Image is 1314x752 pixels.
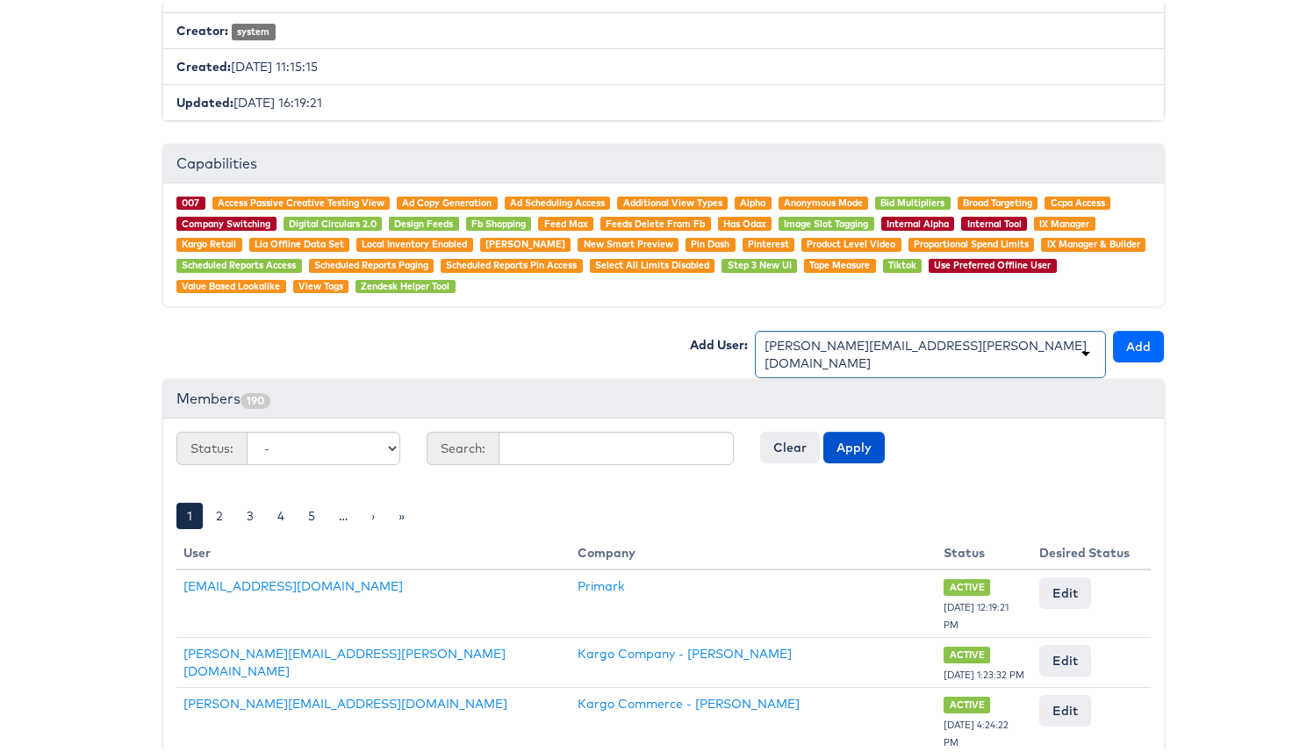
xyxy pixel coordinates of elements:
[218,193,384,205] a: Access Passive Creative Testing View
[182,255,296,268] a: Scheduled Reports Access
[606,214,705,226] a: Feeds Delete From Fb
[690,333,748,350] label: Add User:
[784,193,863,205] a: Anonymous Mode
[328,499,358,526] a: …
[163,45,1164,82] li: [DATE] 11:15:15
[183,575,403,591] a: [EMAIL_ADDRESS][DOMAIN_NAME]
[888,255,916,268] a: Tiktok
[748,234,789,247] a: Pinterest
[784,214,868,226] a: Image Slot Tagging
[691,234,729,247] a: Pin Dash
[362,234,467,247] a: Local Inventory Enabled
[394,214,453,226] a: Design Feeds
[298,499,326,526] a: 5
[267,499,295,526] a: 4
[255,234,344,247] a: Lia Offline Data Set
[289,214,377,226] a: Digital Circulars 2.0
[944,715,1009,745] span: [DATE] 4:24:22 PM
[880,193,944,205] a: Bid Multipliers
[740,193,765,205] a: Alpha
[887,214,949,226] a: Internal Alpha
[578,692,800,708] a: Kargo Commerce - [PERSON_NAME]
[402,193,492,205] a: Ad Copy Generation
[176,428,247,462] span: Status:
[182,234,236,247] a: Kargo Retail
[963,193,1032,205] a: Broad Targeting
[176,499,203,526] a: 1
[1039,574,1091,605] button: Edit
[623,193,722,205] a: Additional View Types
[944,598,1009,627] span: [DATE] 12:19:21 PM
[1039,691,1091,723] button: Edit
[584,234,673,247] a: New Smart Preview
[298,276,343,289] a: View Tags
[163,81,1164,117] li: [DATE] 16:19:21
[176,534,571,566] th: User
[571,534,937,566] th: Company
[427,428,499,462] span: Search:
[728,255,792,268] a: Step 3 New UI
[723,214,766,226] a: Has Odax
[232,20,276,37] span: system
[163,141,1164,180] div: Capabilities
[1032,534,1137,566] th: Desired Status
[182,193,199,205] a: 007
[471,214,526,226] a: Fb Shopping
[183,692,507,708] a: [PERSON_NAME][EMAIL_ADDRESS][DOMAIN_NAME]
[967,214,1022,226] a: Internal Tool
[163,376,1164,415] div: Members
[765,333,1096,369] div: [PERSON_NAME][EMAIL_ADDRESS][PERSON_NAME][DOMAIN_NAME]
[176,55,231,71] b: Created:
[1039,214,1089,226] a: IX Manager
[934,255,1051,268] a: Use Preferred Offline User
[809,255,870,268] a: Tape Measure
[361,499,385,526] a: ›
[205,499,233,526] a: 2
[176,91,233,107] b: Updated:
[944,576,990,592] span: ACTIVE
[807,234,895,247] a: Product Level Video
[388,499,415,526] a: »
[944,643,990,660] span: ACTIVE
[914,234,1029,247] a: Proportional Spend Limits
[1047,234,1140,247] a: IX Manager & Builder
[314,255,428,268] a: Scheduled Reports Paging
[241,390,270,405] span: 190
[236,499,264,526] a: 3
[182,276,280,289] a: Value Based Lookalike
[944,693,990,710] span: ACTIVE
[1113,327,1164,359] button: Add
[823,428,885,460] button: Apply
[183,642,506,676] a: [PERSON_NAME][EMAIL_ADDRESS][PERSON_NAME][DOMAIN_NAME]
[176,19,228,35] b: Creator:
[944,665,1024,677] span: [DATE] 1:23:32 PM
[1051,193,1105,205] a: Ccpa Access
[578,575,624,591] a: Primark
[544,214,588,226] a: Feed Max
[595,255,709,268] a: Select All Limits Disabled
[510,193,605,205] a: Ad Scheduling Access
[937,534,1032,566] th: Status
[182,214,270,226] a: Company Switching
[1039,641,1091,673] button: Edit
[446,255,577,268] a: Scheduled Reports Pin Access
[485,234,565,247] a: [PERSON_NAME]
[578,642,792,658] a: Kargo Company - [PERSON_NAME]
[760,428,820,460] button: Clear
[361,276,449,289] a: Zendesk Helper Tool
